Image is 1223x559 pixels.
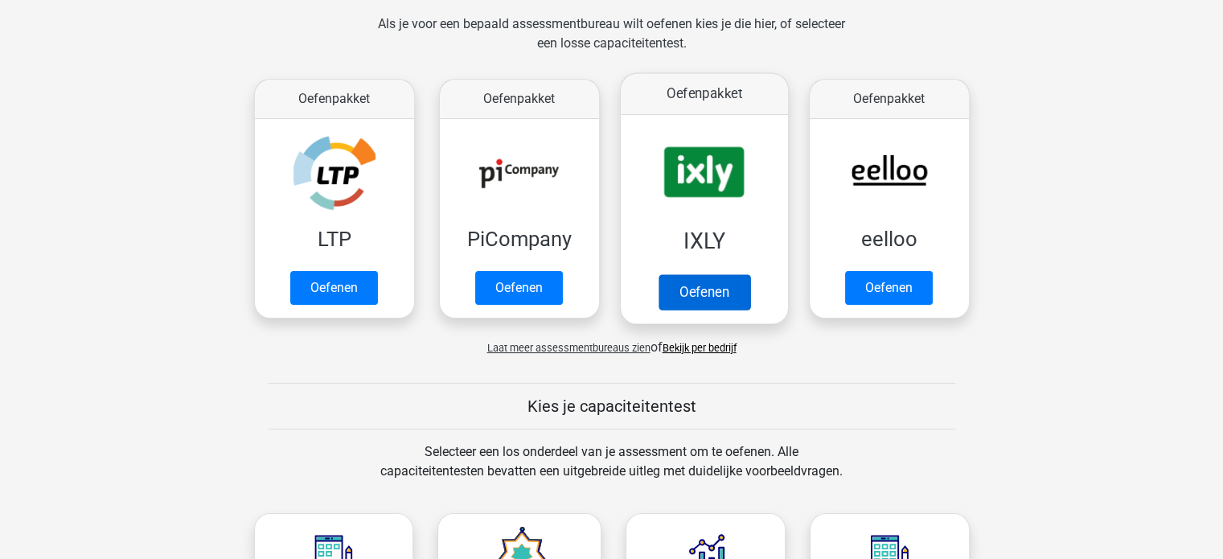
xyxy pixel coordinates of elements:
a: Oefenen [290,271,378,305]
span: Laat meer assessmentbureaus zien [487,342,650,354]
a: Bekijk per bedrijf [663,342,737,354]
a: Oefenen [658,274,749,310]
div: of [242,325,982,357]
a: Oefenen [475,271,563,305]
div: Selecteer een los onderdeel van je assessment om te oefenen. Alle capaciteitentesten bevatten een... [365,442,858,500]
div: Als je voor een bepaald assessmentbureau wilt oefenen kies je die hier, of selecteer een losse ca... [365,14,858,72]
h5: Kies je capaciteitentest [269,397,955,416]
a: Oefenen [845,271,933,305]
